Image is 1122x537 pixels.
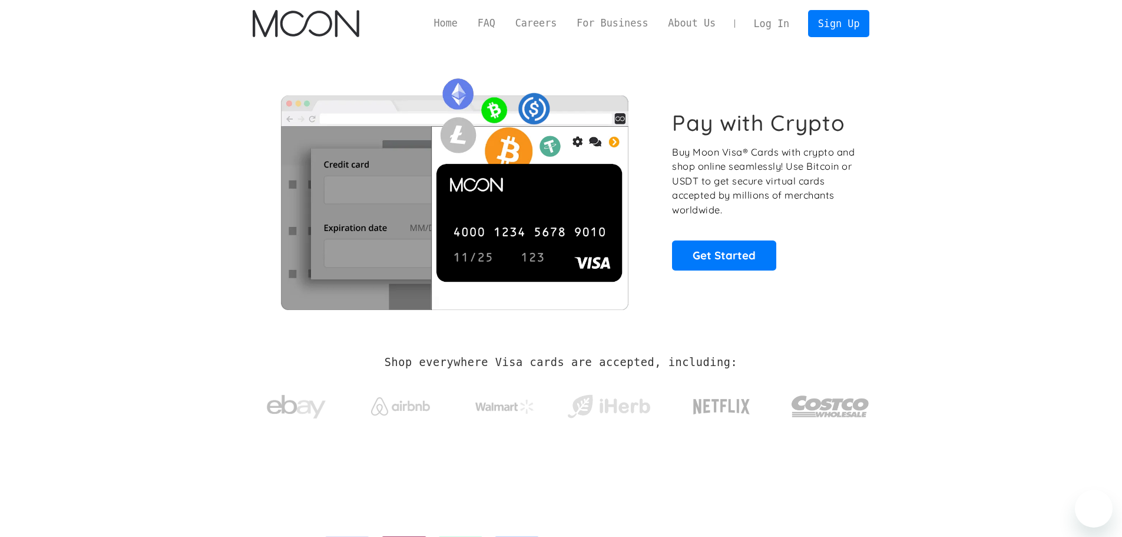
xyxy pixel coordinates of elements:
h1: Pay with Crypto [672,110,845,136]
p: Buy Moon Visa® Cards with crypto and shop online seamlessly! Use Bitcoin or USDT to get secure vi... [672,145,856,218]
img: ebay [267,388,326,426]
img: Moon Cards let you spend your crypto anywhere Visa is accepted. [253,70,656,309]
a: Home [424,16,468,31]
a: iHerb [565,380,653,428]
a: Netflix [669,380,775,427]
a: ebay [253,377,340,431]
img: iHerb [565,391,653,422]
a: Costco [791,373,870,434]
img: Walmart [475,400,534,414]
img: Moon Logo [253,10,359,37]
a: Walmart [461,388,548,420]
a: Log In [744,11,799,37]
a: FAQ [468,16,505,31]
h2: Shop everywhere Visa cards are accepted, including: [385,356,737,369]
img: Costco [791,384,870,429]
a: home [253,10,359,37]
a: About Us [658,16,726,31]
img: Netflix [692,392,751,421]
a: For Business [567,16,658,31]
a: Careers [505,16,567,31]
img: Airbnb [371,397,430,416]
iframe: Button to launch messaging window [1075,490,1113,528]
a: Airbnb [356,386,444,421]
a: Get Started [672,241,776,270]
a: Sign Up [808,10,869,37]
